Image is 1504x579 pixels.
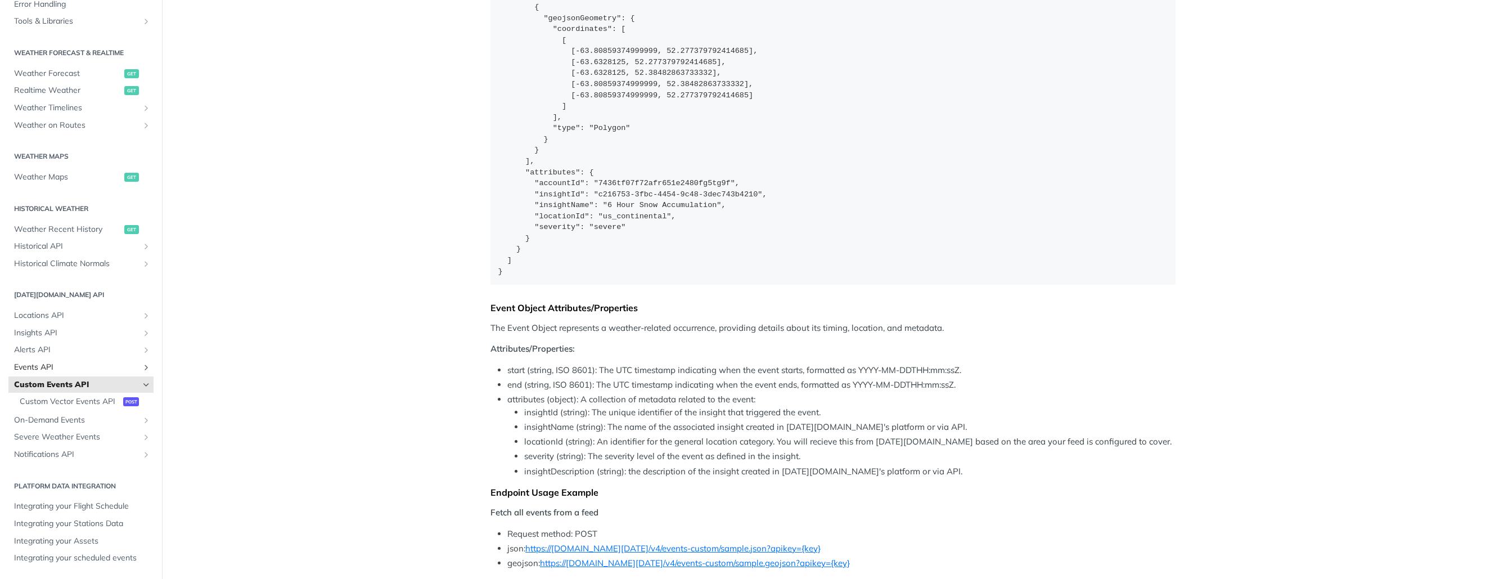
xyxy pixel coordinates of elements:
[14,258,139,270] span: Historical Climate Normals
[8,412,154,429] a: On-Demand EventsShow subpages for On-Demand Events
[8,82,154,99] a: Realtime Weatherget
[8,359,154,376] a: Events APIShow subpages for Events API
[142,104,151,113] button: Show subpages for Weather Timelines
[524,450,1176,463] li: severity (string): The severity level of the event as defined in the insight.
[8,498,154,515] a: Integrating your Flight Schedule
[14,310,139,321] span: Locations API
[20,396,120,407] span: Custom Vector Events API
[8,204,154,214] h2: Historical Weather
[524,465,1176,478] li: insightDescription (string): the description of the insight created in [DATE][DOMAIN_NAME]'s plat...
[8,290,154,300] h2: [DATE][DOMAIN_NAME] API
[507,393,1176,478] li: attributes (object): A collection of metadata related to the event:
[490,322,1176,335] p: The Event Object represents a weather-related occurrence, providing details about its timing, loc...
[8,515,154,532] a: Integrating your Stations Data
[124,69,139,78] span: get
[14,68,121,79] span: Weather Forecast
[142,345,151,354] button: Show subpages for Alerts API
[8,13,154,30] a: Tools & LibrariesShow subpages for Tools & Libraries
[8,48,154,58] h2: Weather Forecast & realtime
[14,432,139,443] span: Severe Weather Events
[124,225,139,234] span: get
[507,542,1176,555] li: json:
[507,528,1176,541] li: Request method: POST
[490,302,1176,313] div: Event Object Attributes/Properties
[8,238,154,255] a: Historical APIShow subpages for Historical API
[14,518,151,529] span: Integrating your Stations Data
[525,543,821,554] a: https://[DOMAIN_NAME][DATE]/v4/events-custom/sample.json?apikey={key}
[8,533,154,550] a: Integrating your Assets
[14,85,121,96] span: Realtime Weather
[8,169,154,186] a: Weather Mapsget
[490,507,598,518] strong: Fetch all events from a feed
[490,343,575,354] strong: Attributes/Properties:
[142,416,151,425] button: Show subpages for On-Demand Events
[8,376,154,393] a: Custom Events APIHide subpages for Custom Events API
[8,307,154,324] a: Locations APIShow subpages for Locations API
[8,151,154,161] h2: Weather Maps
[14,449,139,460] span: Notifications API
[142,363,151,372] button: Show subpages for Events API
[507,364,1176,377] li: start (string, ISO 8601): The UTC timestamp indicating when the event starts, formatted as YYYY-M...
[14,553,151,564] span: Integrating your scheduled events
[142,329,151,338] button: Show subpages for Insights API
[142,17,151,26] button: Show subpages for Tools & Libraries
[8,255,154,272] a: Historical Climate NormalsShow subpages for Historical Climate Normals
[8,221,154,238] a: Weather Recent Historyget
[14,501,151,512] span: Integrating your Flight Schedule
[8,342,154,358] a: Alerts APIShow subpages for Alerts API
[8,446,154,463] a: Notifications APIShow subpages for Notifications API
[142,311,151,320] button: Show subpages for Locations API
[123,397,139,406] span: post
[14,120,139,131] span: Weather on Routes
[14,172,121,183] span: Weather Maps
[8,65,154,82] a: Weather Forecastget
[14,16,139,27] span: Tools & Libraries
[507,379,1176,392] li: end (string, ISO 8601): The UTC timestamp indicating when the event ends, formatted as YYYY-MM-DD...
[8,481,154,491] h2: Platform DATA integration
[8,100,154,116] a: Weather TimelinesShow subpages for Weather Timelines
[14,224,121,235] span: Weather Recent History
[142,380,151,389] button: Hide subpages for Custom Events API
[14,344,139,356] span: Alerts API
[142,433,151,442] button: Show subpages for Severe Weather Events
[124,173,139,182] span: get
[14,102,139,114] span: Weather Timelines
[8,429,154,446] a: Severe Weather EventsShow subpages for Severe Weather Events
[142,242,151,251] button: Show subpages for Historical API
[507,557,1176,570] li: geojson:
[14,362,139,373] span: Events API
[14,327,139,339] span: Insights API
[14,415,139,426] span: On-Demand Events
[490,487,1176,498] div: Endpoint Usage Example
[524,421,1176,434] li: insightName (string): The name of the associated insight created in [DATE][DOMAIN_NAME]'s platfor...
[8,550,154,567] a: Integrating your scheduled events
[124,86,139,95] span: get
[524,406,1176,419] li: insightId (string): The unique identifier of the insight that triggered the event.
[14,536,151,547] span: Integrating your Assets
[142,121,151,130] button: Show subpages for Weather on Routes
[142,450,151,459] button: Show subpages for Notifications API
[14,393,154,410] a: Custom Vector Events APIpost
[540,558,850,568] a: https://[DOMAIN_NAME][DATE]/v4/events-custom/sample.geojson?apikey={key}
[142,259,151,268] button: Show subpages for Historical Climate Normals
[8,117,154,134] a: Weather on RoutesShow subpages for Weather on Routes
[14,241,139,252] span: Historical API
[524,436,1176,448] li: locationId (string): An identifier for the general location category. You will recieve this from ...
[8,325,154,342] a: Insights APIShow subpages for Insights API
[14,379,139,391] span: Custom Events API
